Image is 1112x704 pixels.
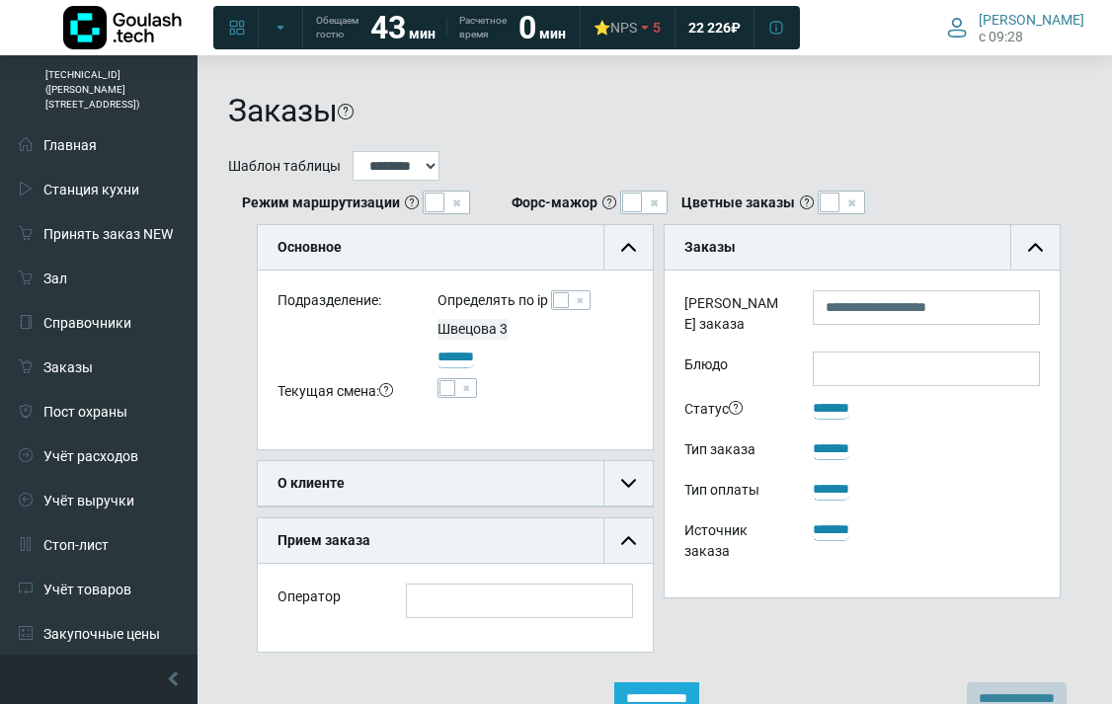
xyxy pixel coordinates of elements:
[437,321,508,337] span: Швецова 3
[370,9,406,46] strong: 43
[437,290,548,311] label: Определять по ip
[979,11,1084,29] span: [PERSON_NAME]
[681,193,795,213] b: Цветные заказы
[512,193,597,213] b: Форс-мажор
[63,6,182,49] img: Логотип компании Goulash.tech
[278,239,342,255] b: Основное
[676,10,753,45] a: 22 226 ₽
[670,396,798,427] div: Статус
[688,19,731,37] span: 22 226
[409,26,436,41] span: мин
[670,477,798,508] div: Тип оплаты
[278,532,370,548] b: Прием заказа
[518,9,536,46] strong: 0
[684,239,736,255] b: Заказы
[278,475,345,491] b: О клиенте
[670,352,798,386] label: Блюдо
[653,19,661,37] span: 5
[582,10,673,45] a: ⭐NPS 5
[316,14,358,41] span: Обещаем гостю
[979,29,1023,44] span: c 09:28
[304,10,578,45] a: Обещаем гостю 43 мин Расчетное время 0 мин
[935,7,1096,48] button: [PERSON_NAME] c 09:28
[1028,240,1043,255] img: collapse
[459,14,507,41] span: Расчетное время
[242,193,400,213] b: Режим маршрутизации
[610,20,637,36] span: NPS
[263,378,423,409] div: Текущая смена:
[278,587,341,607] label: Оператор
[539,26,566,41] span: мин
[594,19,637,37] div: ⭐
[263,290,423,319] div: Подразделение:
[670,290,798,342] label: [PERSON_NAME] заказа
[228,156,341,177] label: Шаблон таблицы
[670,517,798,569] div: Источник заказа
[621,533,636,548] img: collapse
[731,19,741,37] span: ₽
[228,92,338,129] h1: Заказы
[670,436,798,467] div: Тип заказа
[621,476,636,491] img: collapse
[621,240,636,255] img: collapse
